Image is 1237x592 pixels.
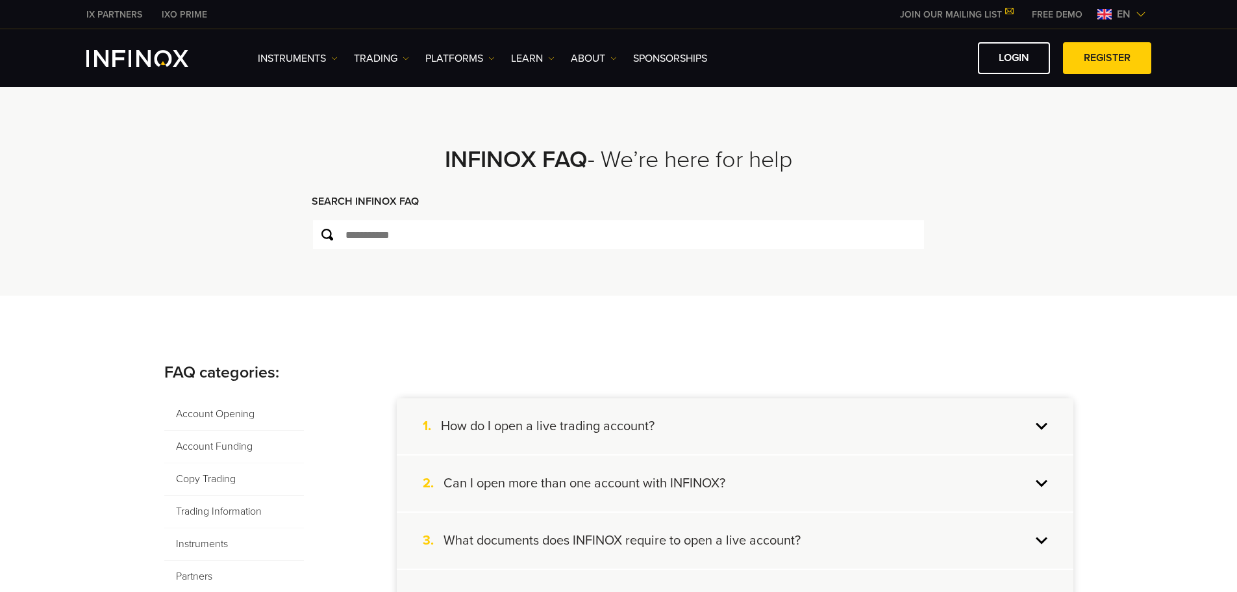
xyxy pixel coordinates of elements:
span: Copy Trading [164,463,304,496]
a: INFINOX [77,8,152,21]
span: Account Funding [164,431,304,463]
a: LOGIN [978,42,1050,74]
a: INFINOX MENU [1022,8,1092,21]
h4: Can I open more than one account with INFINOX? [444,475,725,492]
span: Account Opening [164,398,304,431]
span: 3. [423,532,444,549]
a: Learn [511,51,555,66]
a: INFINOX [152,8,217,21]
strong: INFINOX FAQ [445,146,588,174]
h2: - We’re here for help [278,146,960,174]
span: Instruments [164,528,304,561]
p: FAQ categories: [164,361,1073,385]
span: 1. [423,418,441,435]
h4: How do I open a live trading account? [441,418,655,435]
a: PLATFORMS [425,51,495,66]
a: REGISTER [1063,42,1151,74]
a: INFINOX Logo [86,50,219,67]
strong: SEARCH INFINOX FAQ [312,195,419,208]
a: ABOUT [571,51,617,66]
a: TRADING [354,51,409,66]
span: Trading Information [164,496,304,528]
h4: What documents does INFINOX require to open a live account? [444,532,801,549]
a: Instruments [258,51,338,66]
a: SPONSORSHIPS [633,51,707,66]
span: 2. [423,475,444,492]
a: JOIN OUR MAILING LIST [890,9,1022,20]
span: en [1112,6,1136,22]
